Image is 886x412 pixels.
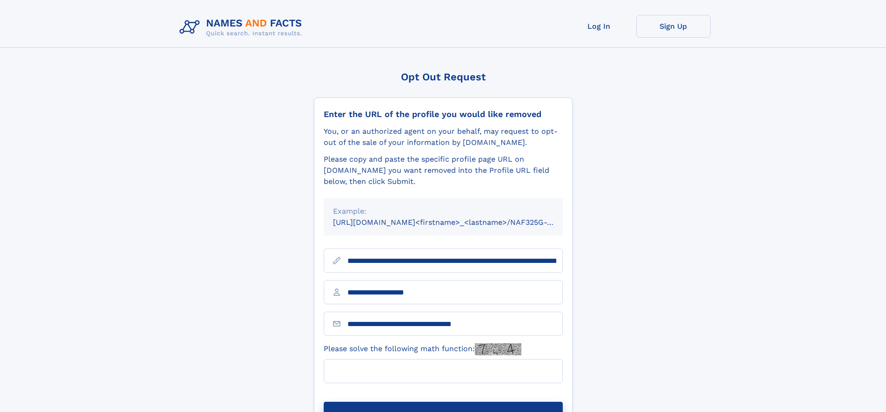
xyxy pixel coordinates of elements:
[333,218,580,227] small: [URL][DOMAIN_NAME]<firstname>_<lastname>/NAF325G-xxxxxxxx
[562,15,636,38] a: Log In
[333,206,553,217] div: Example:
[314,71,573,83] div: Opt Out Request
[636,15,711,38] a: Sign Up
[324,154,563,187] div: Please copy and paste the specific profile page URL on [DOMAIN_NAME] you want removed into the Pr...
[176,15,310,40] img: Logo Names and Facts
[324,343,521,355] label: Please solve the following math function:
[324,109,563,119] div: Enter the URL of the profile you would like removed
[324,126,563,148] div: You, or an authorized agent on your behalf, may request to opt-out of the sale of your informatio...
